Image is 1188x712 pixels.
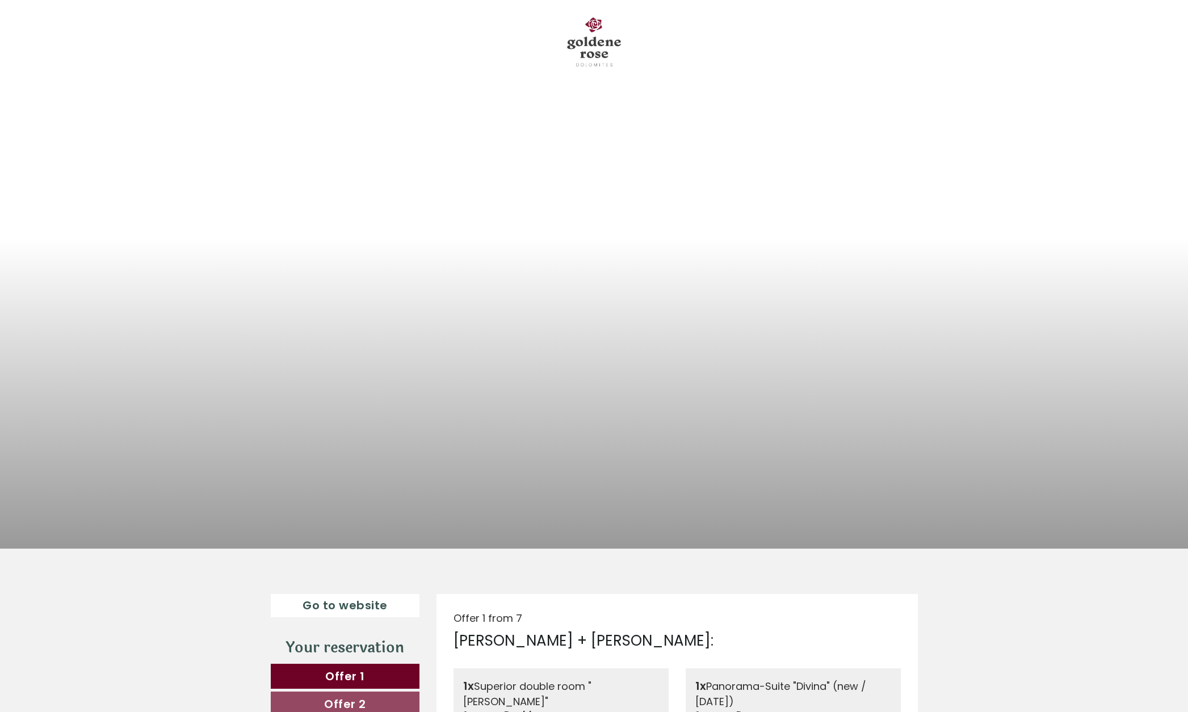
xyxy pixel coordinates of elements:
[454,630,713,651] div: [PERSON_NAME] + [PERSON_NAME]:
[325,668,365,684] span: Offer 1
[324,696,366,712] span: Offer 2
[463,678,474,694] b: 1x
[454,611,522,625] span: Offer 1 from 7
[463,678,659,709] div: Superior double room "[PERSON_NAME]"
[695,678,891,709] div: Panorama-Suite "Divina" (new / [DATE])
[271,637,420,658] div: Your reservation
[695,678,706,694] b: 1x
[271,594,420,617] a: Go to website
